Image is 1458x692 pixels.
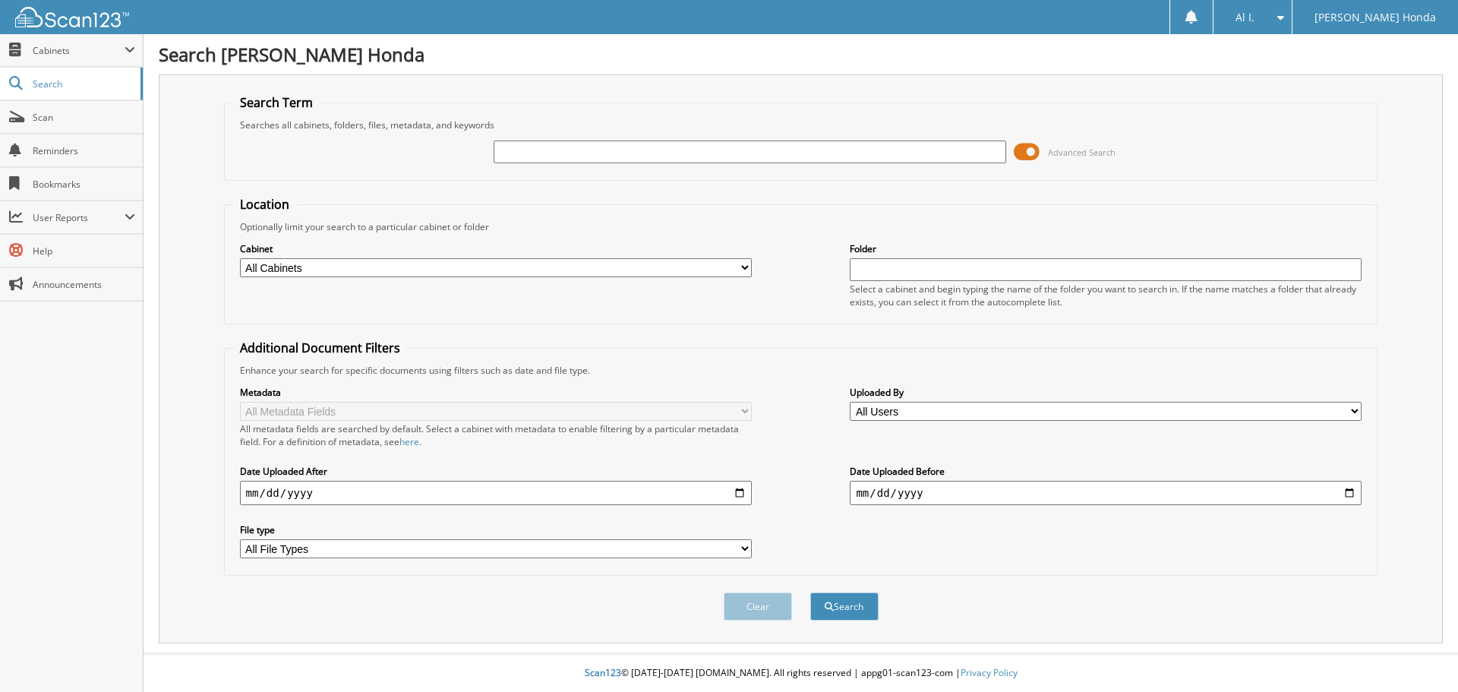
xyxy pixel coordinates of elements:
h1: Search [PERSON_NAME] Honda [159,42,1443,67]
span: Cabinets [33,44,125,57]
legend: Additional Document Filters [232,340,408,356]
label: Folder [850,242,1362,255]
span: Reminders [33,144,135,157]
div: Optionally limit your search to a particular cabinet or folder [232,220,1370,233]
label: Cabinet [240,242,752,255]
span: Announcements [33,278,135,291]
input: start [240,481,752,505]
span: Search [33,77,133,90]
legend: Location [232,196,297,213]
legend: Search Term [232,94,320,111]
label: Date Uploaded After [240,465,752,478]
span: Help [33,245,135,258]
img: scan123-logo-white.svg [15,7,129,27]
label: File type [240,523,752,536]
span: Advanced Search [1048,147,1116,158]
a: here [399,435,419,448]
button: Search [810,592,879,621]
input: end [850,481,1362,505]
a: Privacy Policy [961,666,1018,679]
label: Metadata [240,386,752,399]
div: Searches all cabinets, folders, files, metadata, and keywords [232,118,1370,131]
button: Clear [724,592,792,621]
div: All metadata fields are searched by default. Select a cabinet with metadata to enable filtering b... [240,422,752,448]
span: Bookmarks [33,178,135,191]
span: User Reports [33,211,125,224]
span: [PERSON_NAME] Honda [1314,13,1436,22]
label: Uploaded By [850,386,1362,399]
div: Enhance your search for specific documents using filters such as date and file type. [232,364,1370,377]
span: Scan123 [585,666,621,679]
span: Scan [33,111,135,124]
div: © [DATE]-[DATE] [DOMAIN_NAME]. All rights reserved | appg01-scan123-com | [144,655,1458,692]
div: Select a cabinet and begin typing the name of the folder you want to search in. If the name match... [850,283,1362,308]
span: Al I. [1236,13,1254,22]
label: Date Uploaded Before [850,465,1362,478]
